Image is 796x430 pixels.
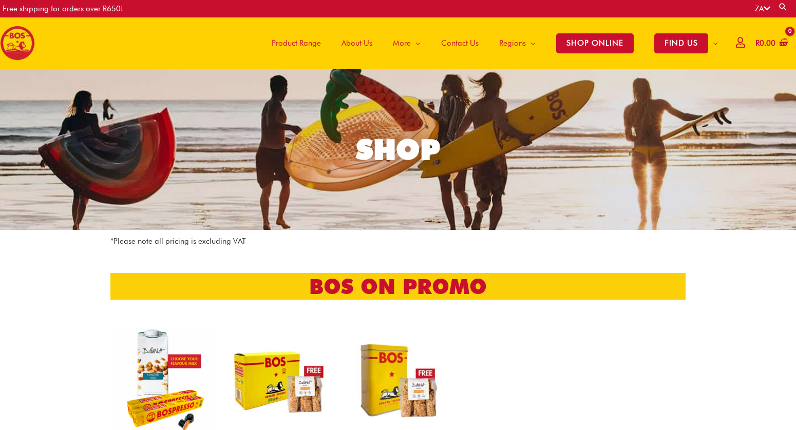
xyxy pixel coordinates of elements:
[356,135,440,164] div: SHOP
[755,4,770,13] a: ZA
[546,17,644,69] a: SHOP ONLINE
[753,32,788,55] a: View Shopping Cart, empty
[383,17,431,69] a: More
[110,273,686,300] h2: bos on promo
[342,28,372,58] span: About Us
[110,235,686,248] p: *Please note all pricing is excluding VAT
[489,17,546,69] a: Regions
[393,28,411,58] span: More
[261,17,331,69] a: Product Range
[331,17,383,69] a: About Us
[654,33,708,53] span: FIND US
[556,33,634,53] span: SHOP ONLINE
[254,17,728,69] nav: Site Navigation
[755,38,760,48] span: R
[441,28,479,58] span: Contact Us
[755,38,775,48] bdi: 0.00
[272,28,321,58] span: Product Range
[778,2,788,12] a: Search button
[499,28,526,58] span: Regions
[431,17,489,69] a: Contact Us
